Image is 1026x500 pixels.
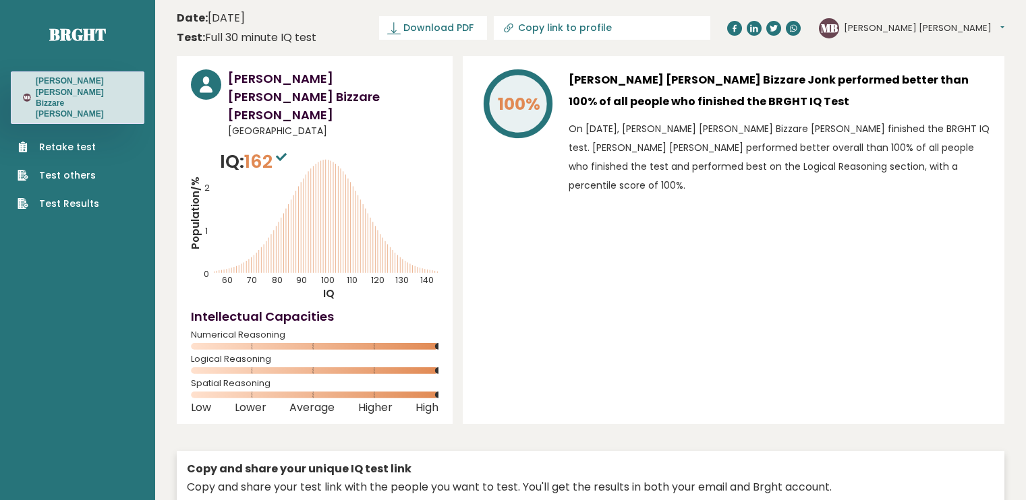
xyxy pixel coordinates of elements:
[379,16,487,40] a: Download PDF
[323,286,335,301] tspan: IQ
[272,274,283,286] tspan: 80
[569,69,990,113] h3: [PERSON_NAME] [PERSON_NAME] Bizzare Jonk performed better than 100% of all people who finished th...
[416,405,438,410] span: High
[36,75,132,119] h3: [PERSON_NAME] [PERSON_NAME] Bizzare [PERSON_NAME]
[321,274,335,286] tspan: 100
[188,177,202,249] tspan: Population/%
[18,168,99,183] a: Test others
[569,119,990,195] p: On [DATE], [PERSON_NAME] [PERSON_NAME] Bizzare [PERSON_NAME] finished the BRGHT IQ test. [PERSON_...
[204,268,209,280] tspan: 0
[220,148,290,175] p: IQ:
[191,356,438,362] span: Logical Reasoning
[244,149,290,174] span: 162
[395,274,409,286] tspan: 130
[420,274,434,286] tspan: 140
[191,381,438,386] span: Spatial Reasoning
[177,10,245,26] time: [DATE]
[18,140,99,154] a: Retake test
[191,307,438,325] h4: Intellectual Capacities
[187,461,994,477] div: Copy and share your unique IQ test link
[821,20,838,35] text: MB
[205,225,208,237] tspan: 1
[296,274,307,286] tspan: 90
[18,197,99,211] a: Test Results
[289,405,335,410] span: Average
[191,332,438,338] span: Numerical Reasoning
[204,182,210,193] tspan: 2
[403,21,474,35] span: Download PDF
[247,274,257,286] tspan: 70
[358,405,393,410] span: Higher
[191,405,211,410] span: Low
[177,30,316,46] div: Full 30 minute IQ test
[371,274,384,286] tspan: 120
[187,479,994,495] div: Copy and share your test link with the people you want to test. You'll get the results in both yo...
[24,94,31,100] text: MB
[228,69,438,124] h3: [PERSON_NAME] [PERSON_NAME] Bizzare [PERSON_NAME]
[223,274,233,286] tspan: 60
[347,274,358,286] tspan: 110
[498,92,540,116] tspan: 100%
[228,124,438,138] span: [GEOGRAPHIC_DATA]
[177,10,208,26] b: Date:
[177,30,205,45] b: Test:
[844,22,1004,35] button: [PERSON_NAME] [PERSON_NAME]
[235,405,266,410] span: Lower
[49,24,106,45] a: Brght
